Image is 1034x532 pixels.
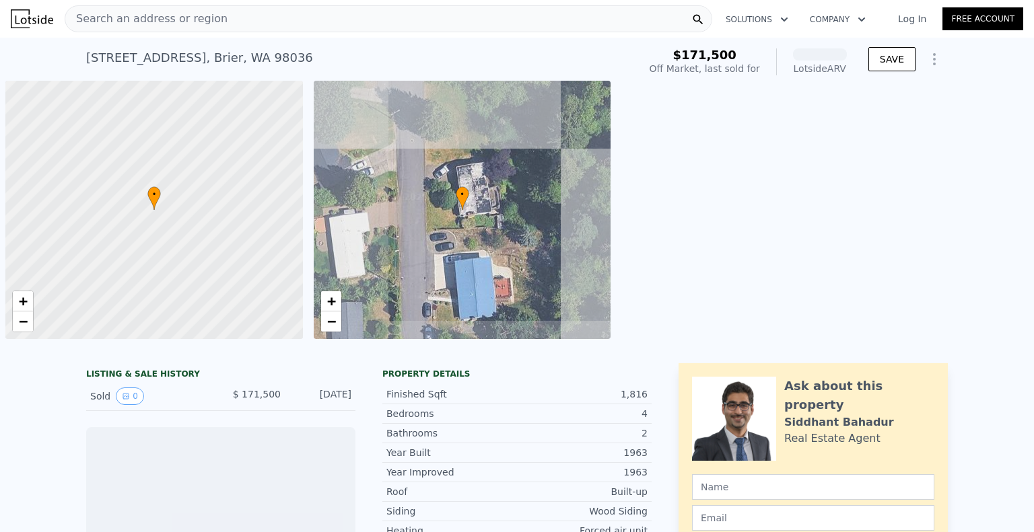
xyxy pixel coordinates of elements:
div: Off Market, last sold for [650,62,760,75]
div: Siddhant Bahadur [784,414,894,430]
div: Bathrooms [386,426,517,440]
button: Solutions [715,7,799,32]
span: − [19,313,28,330]
span: Search an address or region [65,11,228,27]
span: • [456,188,469,200]
span: + [19,293,28,309]
a: Log In [882,12,942,26]
div: • [147,186,161,210]
div: 1963 [517,446,648,459]
div: Real Estate Agent [784,430,881,447]
button: View historical data [116,387,144,405]
input: Email [692,505,934,531]
div: 4 [517,407,648,420]
div: Property details [382,369,652,379]
span: $ 171,500 [233,389,281,400]
button: Company [799,7,876,32]
a: Zoom in [13,291,33,311]
div: LISTING & SALE HISTORY [86,369,355,382]
button: SAVE [868,47,916,71]
div: Year Built [386,446,517,459]
input: Name [692,474,934,500]
div: Sold [90,387,210,405]
button: Show Options [921,46,948,73]
div: Ask about this property [784,377,934,414]
div: 2 [517,426,648,440]
span: + [326,293,335,309]
span: − [326,313,335,330]
div: Bedrooms [386,407,517,420]
img: Lotside [11,9,53,28]
div: 1963 [517,465,648,479]
div: Siding [386,504,517,518]
div: 1,816 [517,387,648,401]
a: Zoom out [13,311,33,332]
div: [STREET_ADDRESS] , Brier , WA 98036 [86,48,313,67]
div: Roof [386,485,517,498]
a: Free Account [942,7,1023,30]
div: Built-up [517,485,648,498]
a: Zoom out [321,311,341,332]
span: $171,500 [673,48,736,62]
a: Zoom in [321,291,341,311]
div: Lotside ARV [793,62,847,75]
span: • [147,188,161,200]
div: Wood Siding [517,504,648,518]
div: Finished Sqft [386,387,517,401]
div: Year Improved [386,465,517,479]
div: • [456,186,469,210]
div: [DATE] [291,387,351,405]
